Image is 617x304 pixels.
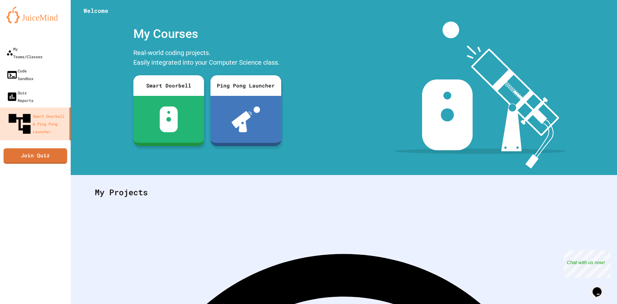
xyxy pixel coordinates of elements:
[88,180,599,205] div: My Projects
[130,22,284,46] div: My Courses
[232,106,260,132] img: ppl-with-ball.png
[590,278,611,298] iframe: chat widget
[6,89,33,104] div: Quiz Reports
[6,67,33,82] div: Code Sandbox
[394,22,567,169] img: banner-image-my-projects.png
[564,250,611,278] iframe: chat widget
[130,46,284,70] div: Real-world coding projects. Easily integrated into your Computer Science class.
[6,6,64,23] img: logo-orange.svg
[4,148,67,164] a: Join Quiz
[6,45,42,60] div: My Teams/Classes
[6,111,67,137] div: Smart Doorbell & Ping Pong Launcher
[160,106,178,132] img: sdb-white.svg
[133,75,204,96] div: Smart Doorbell
[210,75,281,96] div: Ping Pong Launcher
